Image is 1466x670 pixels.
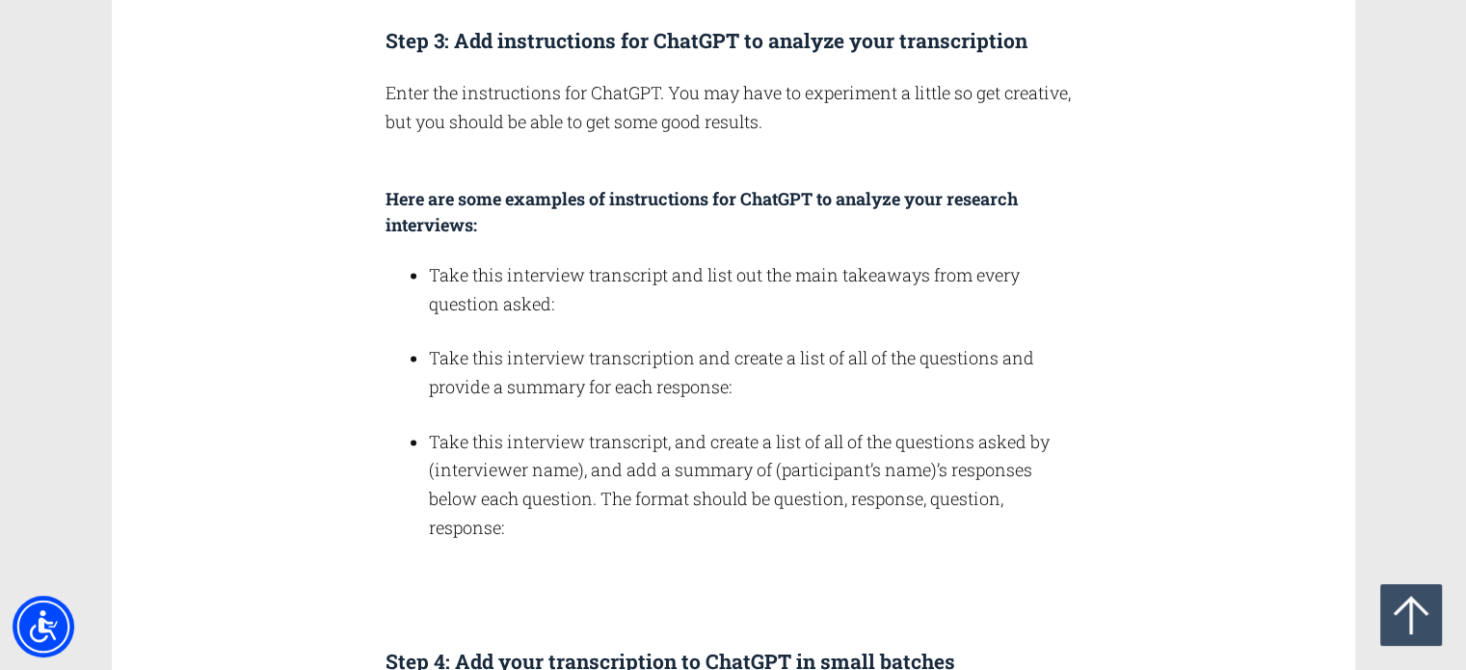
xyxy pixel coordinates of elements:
li: Take this interview transcript and list out the main takeaways from every question asked: [429,261,1080,318]
a: Go to top [1380,584,1442,646]
p: Enter the instructions for ChatGPT. You may have to experiment a little so get creative, but you ... [386,79,1080,136]
strong: Here are some examples of instructions for ChatGPT to analyze your research interviews [386,187,1018,236]
li: Take this interview transcript, and create a list of all of the questions asked by (interviewer n... [429,428,1080,543]
h4: : [386,186,1080,238]
h3: Step 3: Add instructions for ChatGPT to analyze your transcription [386,26,1080,57]
div: Accessibility Menu [13,596,74,657]
li: Take this interview transcription and create a list of all of the questions and provide a summary... [429,344,1080,401]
